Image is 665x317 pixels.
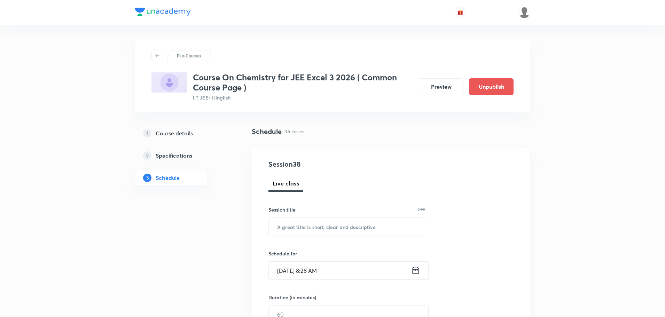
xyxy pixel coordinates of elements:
input: A great title is short, clear and descriptive [269,218,425,236]
p: 2 [143,151,151,160]
h5: Course details [156,129,193,137]
img: Company Logo [135,8,191,16]
button: Preview [419,78,463,95]
a: 1Course details [135,126,229,140]
p: 37 classes [284,128,304,135]
h5: Schedule [156,174,180,182]
p: 0/99 [417,208,425,211]
span: Live class [273,179,299,188]
h4: Schedule [252,126,282,137]
h6: Session title [268,206,296,213]
h6: Duration (in minutes) [268,294,316,301]
img: Vivek Patil [518,7,530,18]
img: avatar [457,9,463,16]
p: 1 [143,129,151,137]
button: avatar [455,7,466,18]
button: Unpublish [469,78,514,95]
a: Company Logo [135,8,191,18]
img: CCE5987A-F866-4841-A62B-A0C67CD1B729_plus.png [151,72,187,93]
h6: Schedule for [268,250,425,257]
p: IIT JEE • Hinglish [193,94,413,101]
h5: Specifications [156,151,192,160]
p: 3 [143,174,151,182]
a: 2Specifications [135,149,229,163]
p: Plus Courses [177,53,201,59]
h4: Session 38 [268,159,396,169]
h3: Course On Chemistry for JEE Excel 3 2026 ( Common Course Page ) [193,72,413,93]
